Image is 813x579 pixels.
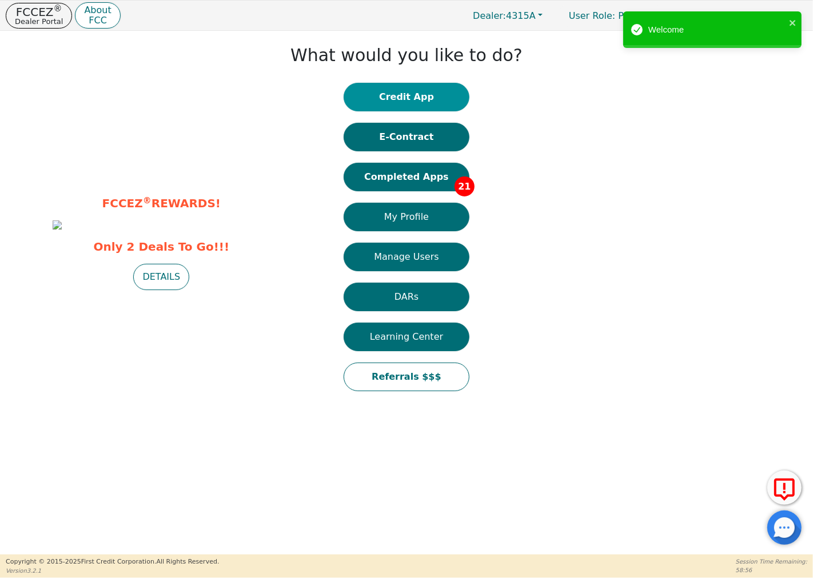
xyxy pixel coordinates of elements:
[6,3,72,29] button: FCCEZ®Dealer Portal
[668,7,807,25] button: 4315A:[PERSON_NAME]
[789,16,797,29] button: close
[143,195,152,206] sup: ®
[344,203,469,231] button: My Profile
[53,195,270,212] p: FCCEZ REWARDS!
[648,23,786,37] div: Welcome
[344,363,469,391] button: Referrals $$$
[84,6,111,15] p: About
[133,264,189,290] button: DETAILS
[569,10,615,21] span: User Role :
[473,10,506,21] span: Dealer:
[344,163,469,191] button: Completed Apps21
[75,2,120,29] button: AboutFCC
[557,5,665,27] p: Primary
[54,3,62,14] sup: ®
[736,557,807,566] p: Session Time Remaining:
[53,238,270,255] span: Only 2 Deals To Go!!!
[290,45,523,66] h1: What would you like to do?
[557,5,665,27] a: User Role: Primary
[344,283,469,311] button: DARs
[6,557,219,567] p: Copyright © 2015- 2025 First Credit Corporation.
[15,18,63,25] p: Dealer Portal
[455,176,475,196] span: 21
[736,566,807,574] p: 58:56
[767,471,802,505] button: Report Error to FCC
[53,220,62,230] img: 44fd7aae-fe61-4c41-bd2d-658c377fbb35
[156,558,219,565] span: All Rights Reserved.
[461,7,555,25] button: Dealer:4315A
[15,6,63,18] p: FCCEZ
[344,83,469,111] button: Credit App
[84,16,111,25] p: FCC
[6,566,219,575] p: Version 3.2.1
[473,10,536,21] span: 4315A
[344,123,469,151] button: E-Contract
[344,243,469,271] button: Manage Users
[344,323,469,351] button: Learning Center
